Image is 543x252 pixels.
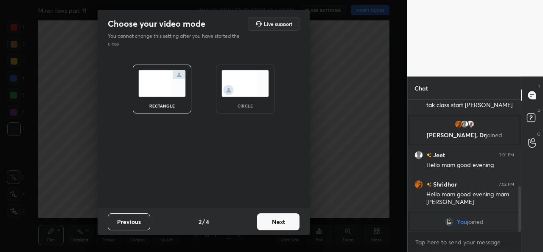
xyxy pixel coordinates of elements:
[108,18,205,29] h2: Choose your video mode
[221,70,269,97] img: circleScreenIcon.acc0effb.svg
[108,213,150,230] button: Previous
[426,153,431,158] img: no-rating-badge.077c3623.svg
[264,21,292,26] h5: Live support
[414,180,423,189] img: 23f5ea6897054b72a3ff40690eb5decb.24043962_3
[426,93,514,110] div: Time toh 6:30 [PERSON_NAME] tak class start [PERSON_NAME]
[415,132,514,139] p: [PERSON_NAME], Dr
[257,213,299,230] button: Next
[499,153,514,158] div: 7:01 PM
[460,120,469,128] img: default.png
[537,107,540,113] p: D
[457,218,467,225] span: You
[202,217,205,226] h4: /
[538,83,540,90] p: T
[431,150,445,159] h6: Jeet
[466,120,475,128] img: 3
[199,217,202,226] h4: 2
[408,77,435,99] p: Chat
[426,182,431,187] img: no-rating-badge.077c3623.svg
[228,104,262,108] div: circle
[206,217,209,226] h4: 4
[445,218,453,226] img: 16fc8399e35e4673a8d101a187aba7c3.jpg
[426,190,514,207] div: Hello mam good evening mam [PERSON_NAME]
[454,120,463,128] img: 23f5ea6897054b72a3ff40690eb5decb.24043962_3
[426,161,514,170] div: Hello mam good evening
[467,218,484,225] span: joined
[414,151,423,159] img: default.png
[138,70,186,97] img: normalScreenIcon.ae25ed63.svg
[499,182,514,187] div: 7:02 PM
[486,131,502,139] span: joined
[408,100,521,232] div: grid
[108,32,245,48] p: You cannot change this setting after you have started the class
[145,104,179,108] div: rectangle
[537,131,540,137] p: G
[431,180,457,189] h6: Shridhar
